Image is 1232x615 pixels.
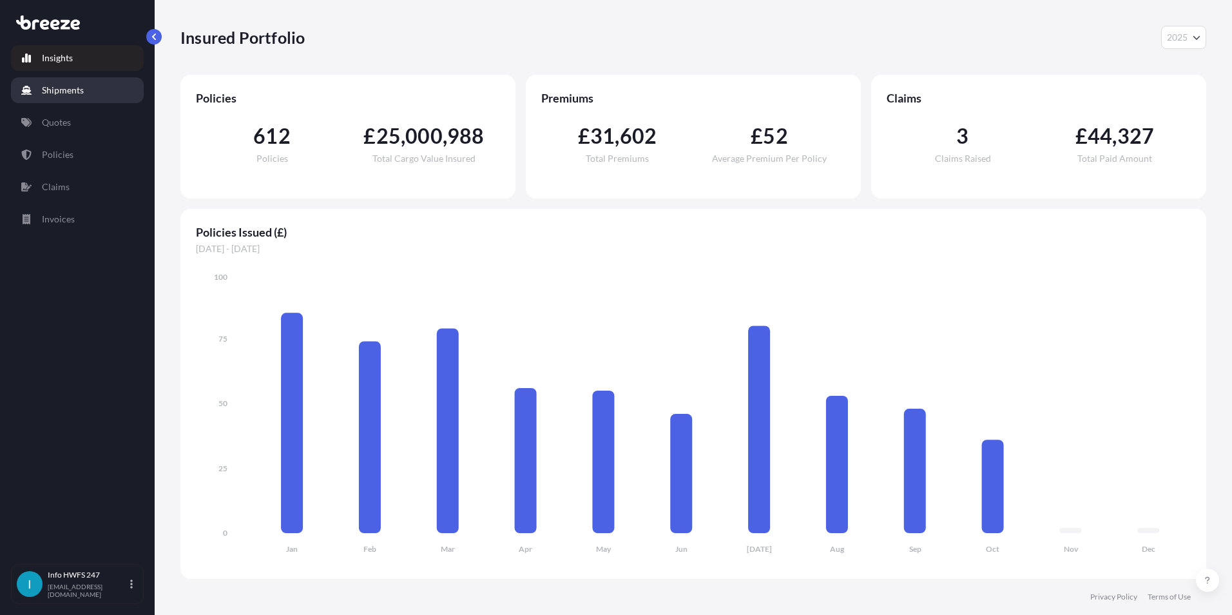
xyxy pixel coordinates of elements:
[1167,31,1188,44] span: 2025
[180,27,305,48] p: Insured Portfolio
[830,544,845,554] tspan: Aug
[1142,544,1155,554] tspan: Dec
[363,544,376,554] tspan: Feb
[541,90,845,106] span: Premiums
[42,148,73,161] p: Policies
[253,126,291,146] span: 612
[214,272,227,282] tspan: 100
[986,544,999,554] tspan: Oct
[935,154,991,163] span: Claims Raised
[196,224,1191,240] span: Policies Issued (£)
[441,544,455,554] tspan: Mar
[363,126,376,146] span: £
[712,154,827,163] span: Average Premium Per Policy
[28,578,32,591] span: I
[751,126,763,146] span: £
[1117,126,1155,146] span: 327
[11,77,144,103] a: Shipments
[11,174,144,200] a: Claims
[519,544,532,554] tspan: Apr
[48,583,128,598] p: [EMAIL_ADDRESS][DOMAIN_NAME]
[11,206,144,232] a: Invoices
[443,126,447,146] span: ,
[218,464,227,473] tspan: 25
[196,90,500,106] span: Policies
[887,90,1191,106] span: Claims
[1161,26,1206,49] button: Year Selector
[1112,126,1117,146] span: ,
[586,154,649,163] span: Total Premiums
[42,213,75,226] p: Invoices
[42,181,70,193] p: Claims
[218,334,227,344] tspan: 75
[286,544,298,554] tspan: Jan
[42,52,73,64] p: Insights
[48,570,128,580] p: Info HWFS 247
[763,126,787,146] span: 52
[401,126,405,146] span: ,
[620,126,657,146] span: 602
[223,528,227,538] tspan: 0
[447,126,485,146] span: 988
[1090,592,1137,602] a: Privacy Policy
[372,154,476,163] span: Total Cargo Value Insured
[11,142,144,168] a: Policies
[590,126,615,146] span: 31
[218,398,227,408] tspan: 50
[42,116,71,129] p: Quotes
[196,242,1191,255] span: [DATE] - [DATE]
[578,126,590,146] span: £
[1064,544,1079,554] tspan: Nov
[615,126,619,146] span: ,
[596,544,611,554] tspan: May
[1148,592,1191,602] a: Terms of Use
[376,126,401,146] span: 25
[42,84,84,97] p: Shipments
[11,45,144,71] a: Insights
[747,544,772,554] tspan: [DATE]
[909,544,921,554] tspan: Sep
[1088,126,1112,146] span: 44
[11,110,144,135] a: Quotes
[256,154,288,163] span: Policies
[675,544,688,554] tspan: Jun
[1077,154,1152,163] span: Total Paid Amount
[956,126,968,146] span: 3
[1075,126,1088,146] span: £
[405,126,443,146] span: 000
